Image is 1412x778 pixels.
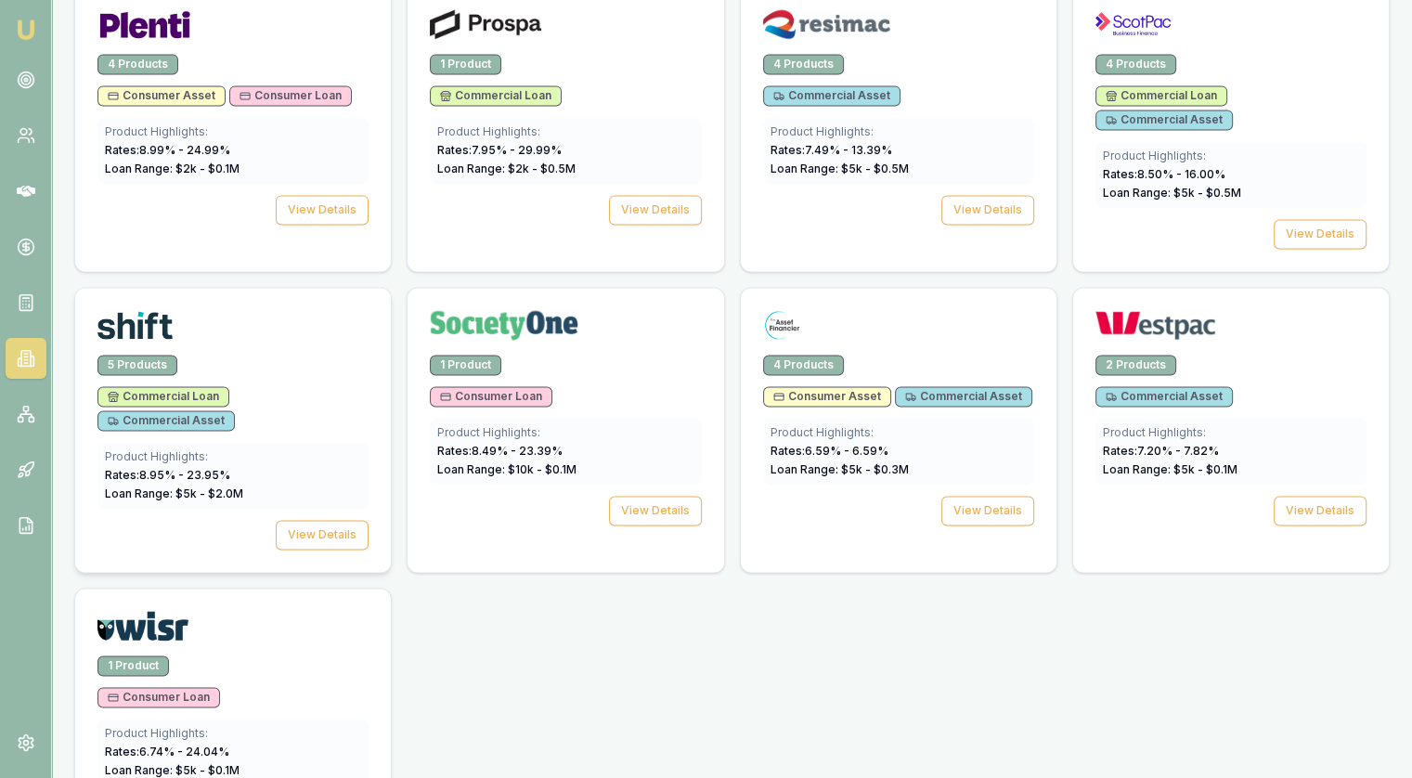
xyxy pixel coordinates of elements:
[430,54,501,74] div: 1 Product
[440,88,551,103] span: Commercial Loan
[97,355,177,375] div: 5 Products
[763,54,844,74] div: 4 Products
[1095,9,1171,39] img: ScotPac logo
[1103,149,1359,163] div: Product Highlights:
[773,389,881,404] span: Consumer Asset
[1106,88,1217,103] span: Commercial Loan
[609,496,702,525] button: View Details
[74,287,392,573] a: Shift logo5 ProductsCommercial LoanCommercial AssetProduct Highlights:Rates:8.95% - 23.95%Loan Ra...
[430,9,541,39] img: Prospa logo
[97,9,192,39] img: Plenti logo
[763,9,890,39] img: Resimac logo
[905,389,1022,404] span: Commercial Asset
[108,389,219,404] span: Commercial Loan
[763,355,844,375] div: 4 Products
[105,745,229,759] span: Rates: 6.74 % - 24.04 %
[437,444,563,458] span: Rates: 8.49 % - 23.39 %
[1106,389,1223,404] span: Commercial Asset
[763,310,802,340] img: The Asset Financier logo
[941,496,1034,525] button: View Details
[105,143,230,157] span: Rates: 8.99 % - 24.99 %
[771,444,888,458] span: Rates: 6.59 % - 6.59 %
[1103,462,1237,476] span: Loan Range: $ 5 k - $ 0.1 M
[1103,425,1359,440] div: Product Highlights:
[97,611,188,641] img: WISR logo
[1103,186,1241,200] span: Loan Range: $ 5 k - $ 0.5 M
[430,310,578,340] img: Society One logo
[276,195,369,225] button: View Details
[108,690,210,705] span: Consumer Loan
[105,124,361,139] div: Product Highlights:
[1072,287,1390,573] a: Westpac logo2 ProductsCommercial AssetProduct Highlights:Rates:7.20% - 7.82%Loan Range: $5k - $0....
[437,124,693,139] div: Product Highlights:
[437,425,693,440] div: Product Highlights:
[1103,167,1225,181] span: Rates: 8.50 % - 16.00 %
[407,287,724,573] a: Society One logo1 ProductConsumer LoanProduct Highlights:Rates:8.49% - 23.39%Loan Range: $10k - $...
[1103,444,1219,458] span: Rates: 7.20 % - 7.82 %
[437,143,562,157] span: Rates: 7.95 % - 29.99 %
[771,462,909,476] span: Loan Range: $ 5 k - $ 0.3 M
[97,655,169,676] div: 1 Product
[437,162,576,175] span: Loan Range: $ 2 k - $ 0.5 M
[1274,496,1367,525] button: View Details
[97,54,178,74] div: 4 Products
[740,287,1057,573] a: The Asset Financier logo4 ProductsConsumer AssetCommercial AssetProduct Highlights:Rates:6.59% - ...
[1095,310,1216,340] img: Westpac logo
[771,425,1027,440] div: Product Highlights:
[105,486,243,500] span: Loan Range: $ 5 k - $ 2.0 M
[941,195,1034,225] button: View Details
[97,310,173,340] img: Shift logo
[108,88,215,103] span: Consumer Asset
[609,195,702,225] button: View Details
[1106,112,1223,127] span: Commercial Asset
[1274,219,1367,249] button: View Details
[1095,355,1176,375] div: 2 Products
[771,162,909,175] span: Loan Range: $ 5 k - $ 0.5 M
[1095,54,1176,74] div: 4 Products
[105,726,361,741] div: Product Highlights:
[108,413,225,428] span: Commercial Asset
[105,449,361,464] div: Product Highlights:
[276,520,369,550] button: View Details
[437,462,576,476] span: Loan Range: $ 10 k - $ 0.1 M
[771,124,1027,139] div: Product Highlights:
[773,88,890,103] span: Commercial Asset
[105,763,240,777] span: Loan Range: $ 5 k - $ 0.1 M
[240,88,342,103] span: Consumer Loan
[15,19,37,41] img: emu-icon-u.png
[771,143,892,157] span: Rates: 7.49 % - 13.39 %
[105,162,240,175] span: Loan Range: $ 2 k - $ 0.1 M
[440,389,542,404] span: Consumer Loan
[430,355,501,375] div: 1 Product
[105,468,230,482] span: Rates: 8.95 % - 23.95 %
